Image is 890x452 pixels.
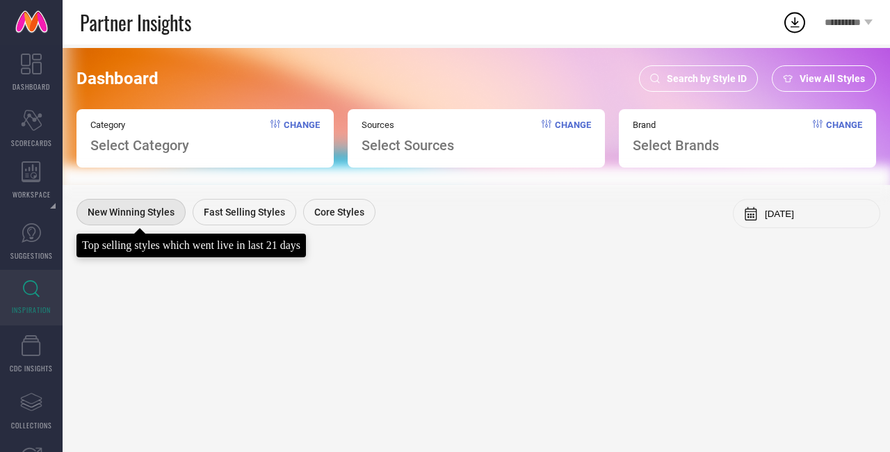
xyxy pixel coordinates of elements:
span: Dashboard [76,69,159,88]
span: Search by Style ID [667,73,747,84]
span: COLLECTIONS [11,420,52,430]
span: INSPIRATION [12,305,51,315]
span: Brand [633,120,719,130]
span: Select Brands [633,137,719,154]
span: SUGGESTIONS [10,250,53,261]
span: Fast Selling Styles [204,207,285,218]
span: SCORECARDS [11,138,52,148]
span: Category [90,120,189,130]
span: Change [284,120,320,154]
span: Sources [362,120,454,130]
span: Select Category [90,137,189,154]
span: CDC INSIGHTS [10,363,53,373]
span: View All Styles [800,73,865,84]
span: New Winning Styles [88,207,175,218]
span: Core Styles [314,207,364,218]
div: Open download list [782,10,807,35]
span: Select Sources [362,137,454,154]
div: Top selling styles which went live in last 21 days [82,239,300,252]
input: Select month [765,209,869,219]
span: Change [826,120,862,154]
span: WORKSPACE [13,189,51,200]
span: DASHBOARD [13,81,50,92]
span: Change [555,120,591,154]
span: Partner Insights [80,8,191,37]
